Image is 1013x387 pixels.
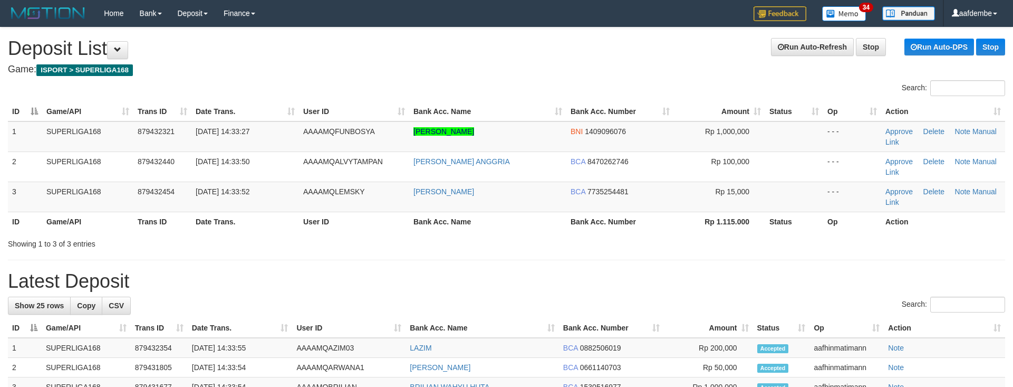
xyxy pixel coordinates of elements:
td: 879431805 [131,358,188,377]
th: Bank Acc. Name: activate to sort column ascending [409,102,566,121]
a: [PERSON_NAME] [413,127,474,136]
span: AAAAMQFUNBOSYA [303,127,375,136]
td: 3 [8,182,42,212]
th: Op: activate to sort column ascending [809,318,884,338]
span: Rp 1,000,000 [705,127,749,136]
span: Copy 8470262746 to clipboard [587,157,629,166]
span: Rp 15,000 [715,187,749,196]
th: ID: activate to sort column descending [8,102,42,121]
label: Search: [902,80,1005,96]
span: Copy 1409096076 to clipboard [585,127,626,136]
td: 1 [8,338,42,358]
input: Search: [930,297,1005,313]
th: Bank Acc. Name: activate to sort column ascending [406,318,559,338]
td: AAAAMQARWANA1 [292,358,406,377]
span: AAAAMQALVYTAMPAN [303,157,383,166]
a: Note [888,363,904,372]
th: Date Trans.: activate to sort column ascending [188,318,293,338]
th: Bank Acc. Number: activate to sort column ascending [559,318,664,338]
a: Delete [923,157,944,166]
td: AAAAMQAZIM03 [292,338,406,358]
a: Run Auto-DPS [904,39,974,55]
th: Bank Acc. Number: activate to sort column ascending [566,102,674,121]
th: User ID: activate to sort column ascending [299,102,409,121]
th: Trans ID: activate to sort column ascending [133,102,191,121]
span: [DATE] 14:33:52 [196,187,249,196]
th: Action: activate to sort column ascending [881,102,1005,121]
h4: Game: [8,64,1005,75]
span: 34 [859,3,873,12]
span: CSV [109,301,124,310]
span: 879432440 [138,157,175,166]
td: aafhinmatimann [809,338,884,358]
span: [DATE] 14:33:50 [196,157,249,166]
th: Bank Acc. Number [566,212,674,231]
span: Copy [77,301,95,310]
span: BCA [563,363,578,372]
a: Stop [976,39,1005,55]
th: Date Trans. [191,212,299,231]
img: Feedback.jpg [754,6,806,21]
input: Search: [930,80,1005,96]
td: SUPERLIGA168 [42,182,133,212]
a: CSV [102,297,131,315]
a: LAZIM [410,344,431,352]
td: aafhinmatimann [809,358,884,377]
label: Search: [902,297,1005,313]
span: Copy 0882506019 to clipboard [580,344,621,352]
h1: Latest Deposit [8,271,1005,292]
th: ID: activate to sort column descending [8,318,42,338]
a: Stop [856,38,886,56]
th: Op [823,212,881,231]
td: SUPERLIGA168 [42,152,133,182]
th: Game/API [42,212,133,231]
td: - - - [823,152,881,182]
span: ISPORT > SUPERLIGA168 [36,64,133,76]
span: BCA [571,187,585,196]
td: [DATE] 14:33:54 [188,358,293,377]
a: Copy [70,297,102,315]
a: [PERSON_NAME] ANGGRIA [413,157,510,166]
th: Date Trans.: activate to sort column ascending [191,102,299,121]
td: Rp 200,000 [664,338,753,358]
td: SUPERLIGA168 [42,358,131,377]
a: Approve [885,127,913,136]
a: Note [888,344,904,352]
span: Accepted [757,364,789,373]
th: Status: activate to sort column ascending [765,102,823,121]
img: Button%20Memo.svg [822,6,866,21]
span: BCA [563,344,578,352]
a: [PERSON_NAME] [413,187,474,196]
th: Action: activate to sort column ascending [884,318,1005,338]
a: Show 25 rows [8,297,71,315]
a: Manual Link [885,127,997,146]
th: Status: activate to sort column ascending [753,318,810,338]
th: Op: activate to sort column ascending [823,102,881,121]
a: Manual Link [885,157,997,176]
img: panduan.png [882,6,935,21]
th: Status [765,212,823,231]
td: 2 [8,358,42,377]
a: Delete [923,127,944,136]
th: Amount: activate to sort column ascending [664,318,753,338]
th: User ID [299,212,409,231]
td: 2 [8,152,42,182]
td: - - - [823,121,881,152]
th: ID [8,212,42,231]
th: Game/API: activate to sort column ascending [42,102,133,121]
h1: Deposit List [8,38,1005,59]
span: Rp 100,000 [711,157,749,166]
a: Approve [885,187,913,196]
td: SUPERLIGA168 [42,121,133,152]
a: Approve [885,157,913,166]
span: 879432321 [138,127,175,136]
td: Rp 50,000 [664,358,753,377]
span: AAAAMQLEMSKY [303,187,365,196]
th: User ID: activate to sort column ascending [292,318,406,338]
td: SUPERLIGA168 [42,338,131,358]
span: Accepted [757,344,789,353]
th: Amount: activate to sort column ascending [674,102,765,121]
a: Run Auto-Refresh [771,38,854,56]
th: Trans ID [133,212,191,231]
td: [DATE] 14:33:55 [188,338,293,358]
